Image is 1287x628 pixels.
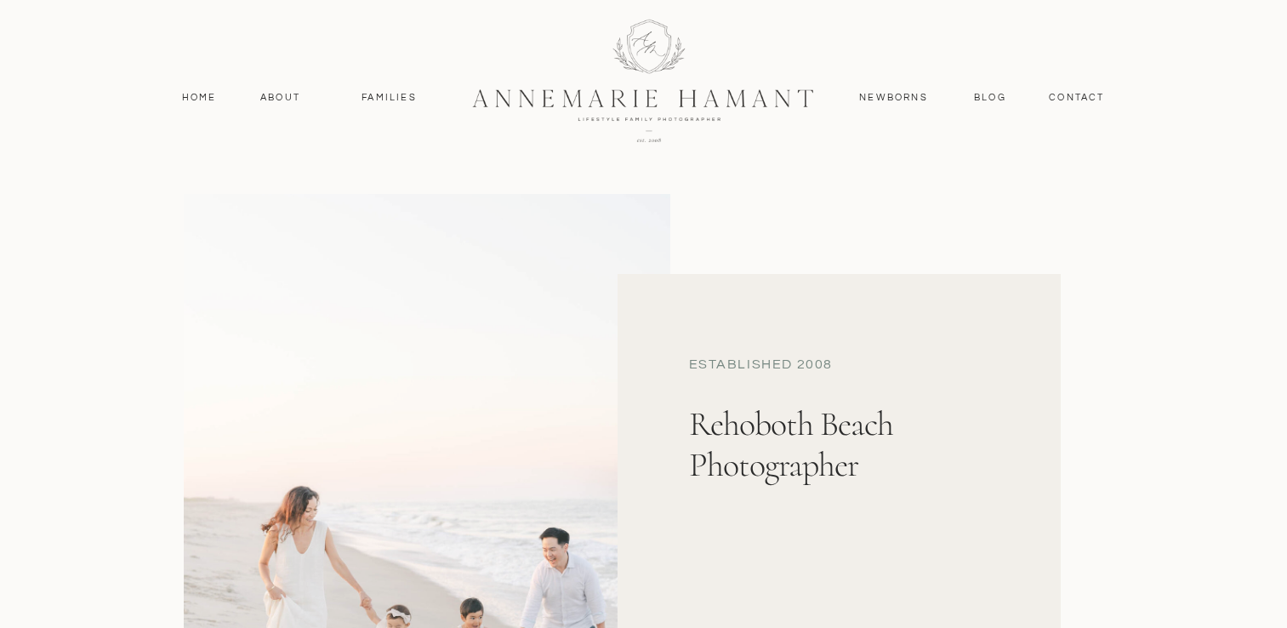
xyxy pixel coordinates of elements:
div: established 2008 [689,355,1034,378]
a: About [256,90,305,106]
a: contact [1040,90,1114,106]
a: Blog [971,90,1011,106]
a: Home [174,90,225,106]
a: Families [351,90,428,106]
h1: Rehoboth Beach Photographer [689,403,1026,551]
a: Newborns [853,90,935,106]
